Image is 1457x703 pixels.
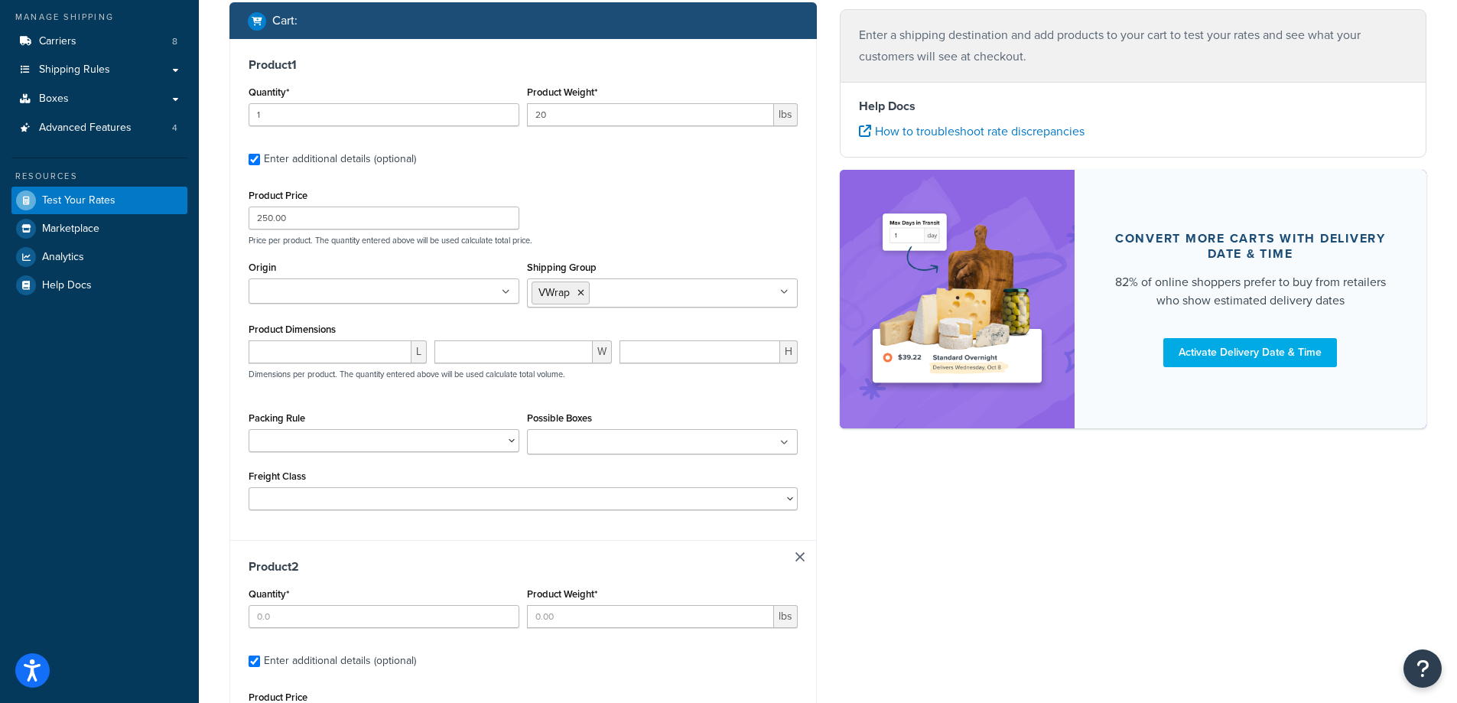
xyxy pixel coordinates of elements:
span: Marketplace [42,223,99,236]
label: Product Weight* [527,588,597,600]
span: lbs [774,103,798,126]
span: 8 [172,35,177,48]
label: Product Price [249,692,307,703]
input: 0.0 [249,605,519,628]
label: Product Price [249,190,307,201]
div: Resources [11,170,187,183]
span: Test Your Rates [42,194,115,207]
label: Product Dimensions [249,324,336,335]
a: Marketplace [11,215,187,242]
a: Shipping Rules [11,56,187,84]
span: W [593,340,612,363]
span: Analytics [42,251,84,264]
h3: Product 1 [249,57,798,73]
input: 0.00 [527,605,774,628]
a: Help Docs [11,272,187,299]
span: Help Docs [42,279,92,292]
span: L [411,340,427,363]
div: Enter additional details (optional) [264,148,416,170]
label: Quantity* [249,86,289,98]
input: Enter additional details (optional) [249,656,260,667]
span: Shipping Rules [39,63,110,76]
a: Carriers8 [11,28,187,56]
label: Origin [249,262,276,273]
label: Freight Class [249,470,306,482]
a: Boxes [11,85,187,113]
p: Enter a shipping destination and add products to your cart to test your rates and see what your c... [859,24,1408,67]
span: H [780,340,798,363]
div: 82% of online shoppers prefer to buy from retailers who show estimated delivery dates [1111,273,1390,310]
span: Boxes [39,93,69,106]
h4: Help Docs [859,97,1408,116]
span: lbs [774,605,798,628]
li: Carriers [11,28,187,56]
span: VWrap [538,285,570,301]
li: Advanced Features [11,114,187,142]
div: Enter additional details (optional) [264,650,416,672]
a: Advanced Features4 [11,114,187,142]
input: 0.00 [527,103,774,126]
label: Shipping Group [527,262,597,273]
input: Enter additional details (optional) [249,154,260,165]
a: Remove Item [795,552,805,561]
p: Price per product. The quantity entered above will be used calculate total price. [245,235,802,246]
label: Packing Rule [249,412,305,424]
a: Test Your Rates [11,187,187,214]
span: Advanced Features [39,122,132,135]
div: Manage Shipping [11,11,187,24]
label: Possible Boxes [527,412,592,424]
button: Open Resource Center [1403,649,1442,688]
label: Quantity* [249,588,289,600]
div: Convert more carts with delivery date & time [1111,231,1390,262]
a: How to troubleshoot rate discrepancies [859,122,1085,140]
p: Dimensions per product. The quantity entered above will be used calculate total volume. [245,369,565,379]
h2: Cart : [272,14,298,28]
h3: Product 2 [249,559,798,574]
span: Carriers [39,35,76,48]
a: Analytics [11,243,187,271]
a: Activate Delivery Date & Time [1163,338,1337,367]
label: Product Weight* [527,86,597,98]
input: 0.0 [249,103,519,126]
img: feature-image-ddt-36eae7f7280da8017bfb280eaccd9c446f90b1fe08728e4019434db127062ab4.png [863,193,1052,405]
span: 4 [172,122,177,135]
